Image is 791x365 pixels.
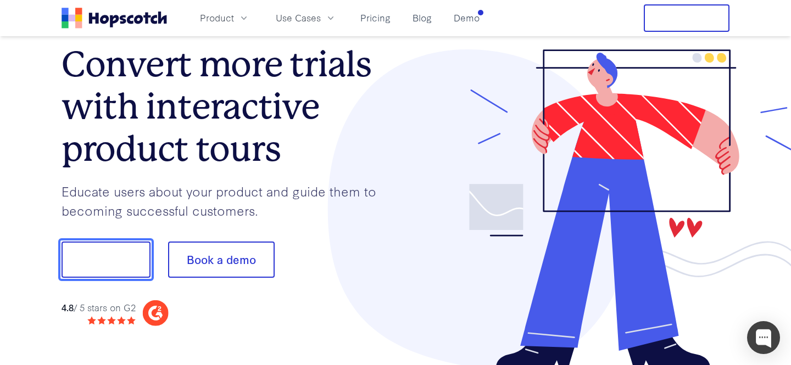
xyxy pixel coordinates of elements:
[62,43,396,170] h1: Convert more trials with interactive product tours
[269,9,343,27] button: Use Cases
[62,242,151,278] button: Show me!
[644,4,729,32] button: Free Trial
[62,182,396,220] p: Educate users about your product and guide them to becoming successful customers.
[168,242,275,278] button: Book a demo
[408,9,436,27] a: Blog
[276,11,321,25] span: Use Cases
[200,11,234,25] span: Product
[62,301,136,315] div: / 5 stars on G2
[62,8,167,29] a: Home
[356,9,395,27] a: Pricing
[193,9,256,27] button: Product
[449,9,484,27] a: Demo
[62,301,74,313] strong: 4.8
